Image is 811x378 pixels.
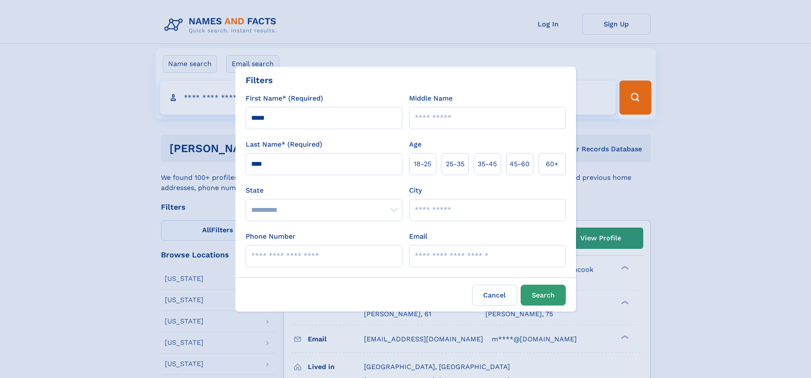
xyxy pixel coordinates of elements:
label: First Name* (Required) [246,93,323,104]
span: 25‑35 [446,159,464,169]
label: Middle Name [409,93,453,104]
label: City [409,185,422,196]
span: 45‑60 [510,159,530,169]
label: State [246,185,402,196]
label: Phone Number [246,231,295,242]
label: Email [409,231,427,242]
label: Cancel [472,285,517,306]
span: 18‑25 [414,159,431,169]
button: Search [521,285,566,306]
span: 35‑45 [478,159,497,169]
label: Last Name* (Required) [246,139,322,150]
div: Filters [246,74,273,87]
span: 60+ [546,159,559,169]
label: Age [409,139,421,150]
